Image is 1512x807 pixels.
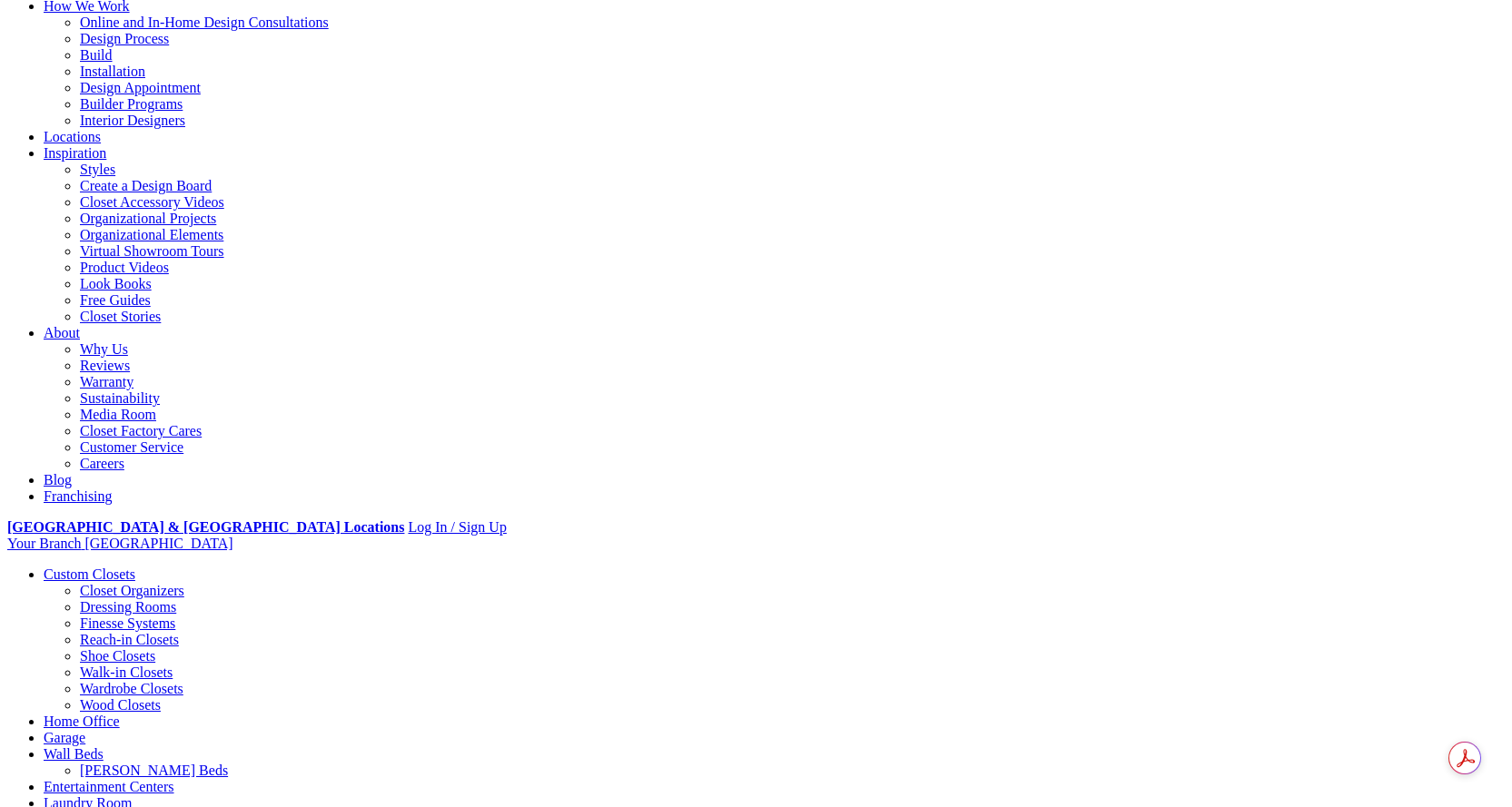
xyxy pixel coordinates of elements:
a: Styles [80,162,115,177]
a: Blog [44,472,72,487]
a: Wardrobe Closets [80,681,183,696]
a: Look Books [80,276,152,291]
a: Franchising [44,488,113,504]
a: [GEOGRAPHIC_DATA] & [GEOGRAPHIC_DATA] Locations [7,519,404,535]
a: Design Appointment [80,80,201,95]
a: Wall Beds [44,746,104,762]
a: Home Office [44,714,120,729]
a: Dressing Rooms [80,599,176,615]
a: [PERSON_NAME] Beds [80,763,228,778]
a: Reviews [80,358,130,373]
a: Entertainment Centers [44,779,174,794]
a: Inspiration [44,145,106,161]
a: Product Videos [80,260,169,275]
a: Locations [44,129,101,144]
a: Closet Accessory Videos [80,194,224,210]
a: Installation [80,64,145,79]
a: Your Branch [GEOGRAPHIC_DATA] [7,536,233,551]
a: Shoe Closets [80,648,155,664]
a: Design Process [80,31,169,46]
a: Build [80,47,113,63]
a: Online and In-Home Design Consultations [80,15,329,30]
a: Careers [80,456,124,471]
a: Organizational Elements [80,227,223,242]
a: Walk-in Closets [80,664,173,680]
a: Free Guides [80,292,151,308]
a: About [44,325,80,340]
a: Finesse Systems [80,615,175,631]
a: Wood Closets [80,697,161,713]
a: Media Room [80,407,156,422]
a: Log In / Sign Up [408,519,506,535]
a: Create a Design Board [80,178,212,193]
a: Builder Programs [80,96,183,112]
span: [GEOGRAPHIC_DATA] [84,536,232,551]
a: Customer Service [80,439,183,455]
a: Closet Factory Cares [80,423,202,438]
span: Your Branch [7,536,81,551]
a: Interior Designers [80,113,185,128]
a: Reach-in Closets [80,632,179,647]
a: Sustainability [80,390,160,406]
a: Garage [44,730,85,745]
a: Custom Closets [44,566,135,582]
a: Closet Organizers [80,583,184,598]
a: Warranty [80,374,133,389]
a: Why Us [80,341,128,357]
a: Closet Stories [80,309,161,324]
a: Organizational Projects [80,211,216,226]
a: Virtual Showroom Tours [80,243,224,259]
